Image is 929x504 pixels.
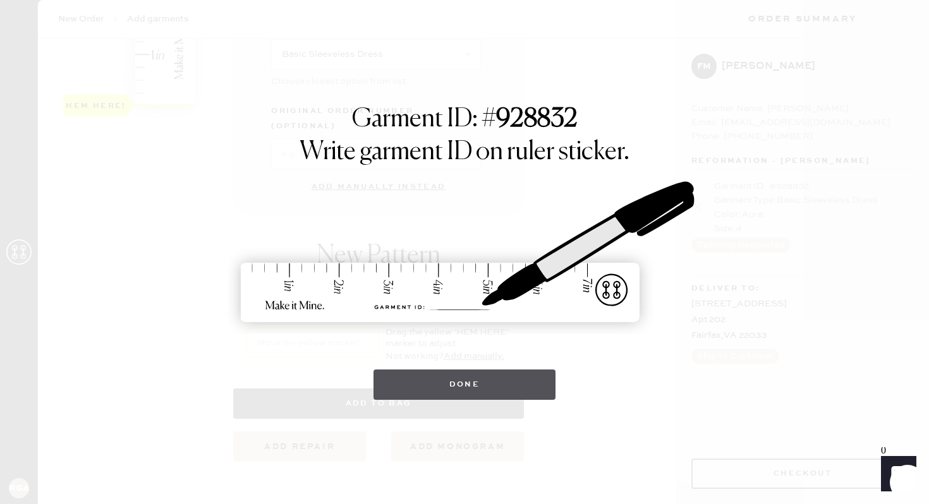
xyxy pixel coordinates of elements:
button: Done [373,369,556,400]
strong: 928832 [496,107,577,132]
iframe: Front Chat [869,447,923,501]
h1: Garment ID: # [352,104,577,137]
img: ruler-sticker-sharpie.svg [228,148,701,357]
h1: Write garment ID on ruler sticker. [300,137,629,167]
